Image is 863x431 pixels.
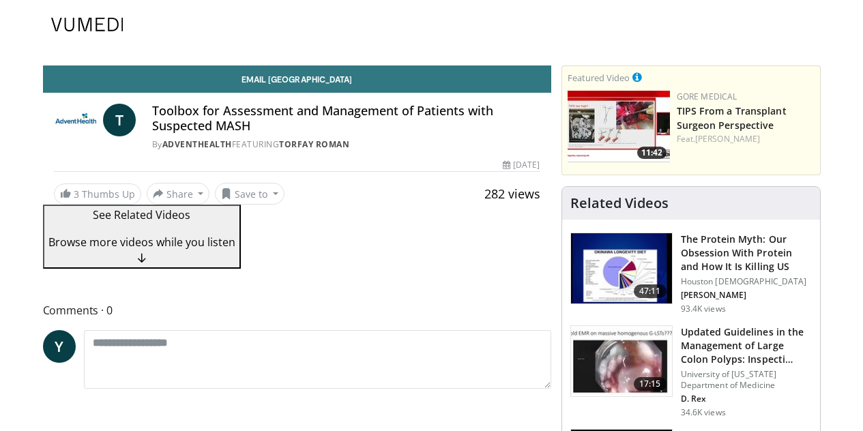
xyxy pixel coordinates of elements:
small: Featured Video [568,72,630,84]
a: T [103,104,136,136]
a: TIPS From a Transplant Surgeon Perspective [677,104,787,132]
a: 3 Thumbs Up [54,183,141,205]
a: Gore Medical [677,91,737,102]
a: Email [GEOGRAPHIC_DATA] [43,65,551,93]
p: University of [US_STATE] Department of Medicine [681,369,812,391]
div: [DATE] [503,159,540,171]
span: Browse more videos while you listen [48,235,235,250]
img: 4003d3dc-4d84-4588-a4af-bb6b84f49ae6.150x105_q85_crop-smart_upscale.jpg [568,91,670,162]
img: dfcfcb0d-b871-4e1a-9f0c-9f64970f7dd8.150x105_q85_crop-smart_upscale.jpg [571,326,672,397]
p: 93.4K views [681,303,726,314]
span: 47:11 [634,284,667,298]
p: Houston [DEMOGRAPHIC_DATA] [681,276,812,287]
h4: Related Videos [570,195,669,211]
h3: Updated Guidelines in the Management of Large Colon Polyps: Inspection to Resection [681,325,812,366]
img: AdventHealth [54,104,98,136]
h3: The Protein Myth: Our Obsession With Protein and How It Is Killing US [681,233,812,273]
p: 34.6K views [681,407,726,418]
p: See Related Videos [48,207,235,223]
p: Douglas Rex [681,393,812,404]
a: 17:15 Updated Guidelines in the Management of Large Colon Polyps: Inspecti… University of [US_STA... [570,325,812,418]
img: VuMedi Logo [51,18,123,31]
div: Feat. [677,133,815,145]
span: 3 [74,188,79,200]
a: 11:42 [568,91,670,162]
a: AdventHealth [162,138,232,150]
a: Y [43,330,76,363]
span: 11:42 [637,147,667,159]
span: 17:15 [634,377,667,391]
button: Save to [215,183,284,205]
div: By FEATURING [152,138,540,151]
span: 282 views [484,185,540,202]
p: Garth Davis [681,290,812,301]
h4: Toolbox for Assessment and Management of Patients with Suspected MASH [152,104,540,133]
button: See Related Videos Browse more videos while you listen [43,205,241,269]
a: [PERSON_NAME] [695,133,760,145]
span: Comments 0 [43,301,551,319]
a: Torfay Roman [279,138,349,150]
a: 47:11 The Protein Myth: Our Obsession With Protein and How It Is Killing US Houston [DEMOGRAPHIC_... [570,233,812,314]
img: b7b8b05e-5021-418b-a89a-60a270e7cf82.150x105_q85_crop-smart_upscale.jpg [571,233,672,304]
a: This is paid for by Gore Medical [632,70,642,85]
button: Share [147,183,210,205]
